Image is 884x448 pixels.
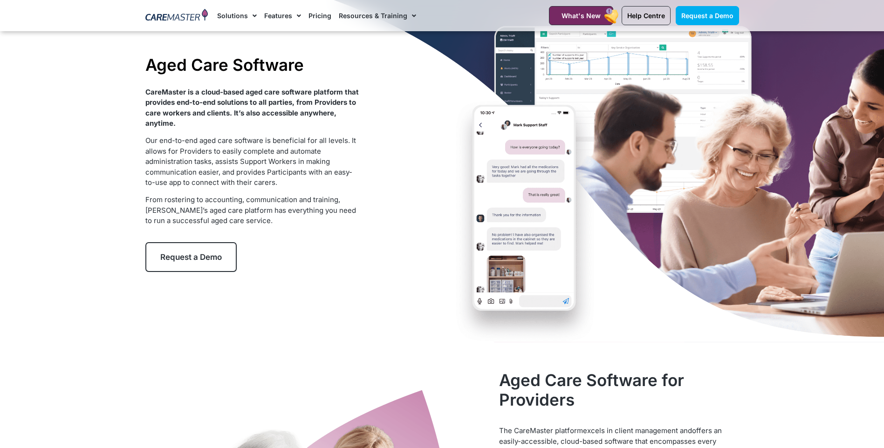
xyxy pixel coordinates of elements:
span: The CareMaster platform [499,426,583,435]
span: What's New [562,12,601,20]
h2: Aged Care Software for Providers [499,370,739,409]
a: Help Centre [622,6,671,25]
span: Help Centre [627,12,665,20]
a: What's New [549,6,613,25]
span: Request a Demo [160,252,222,262]
span: From rostering to accounting, communication and training, [PERSON_NAME]’s aged care platform has ... [145,195,356,225]
span: Our end-to-end aged care software is beneficial for all levels. It allows for Providers to easily... [145,136,356,187]
strong: CareMaster is a cloud-based aged care software platform that provides end-to-end solutions to all... [145,88,359,128]
h1: Aged Care Software [145,55,359,75]
a: Request a Demo [676,6,739,25]
img: CareMaster Logo [145,9,208,23]
span: Request a Demo [681,12,733,20]
a: Request a Demo [145,242,237,272]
